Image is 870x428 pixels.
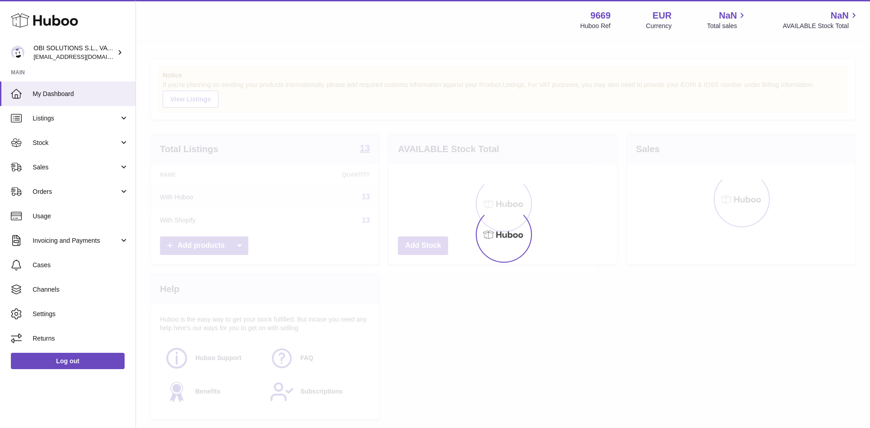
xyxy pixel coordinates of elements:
span: Orders [33,188,119,196]
span: NaN [719,10,737,22]
span: Usage [33,212,129,221]
span: Sales [33,163,119,172]
a: Log out [11,353,125,369]
div: OBI SOLUTIONS S.L., VAT: B70911078 [34,44,115,61]
span: [EMAIL_ADDRESS][DOMAIN_NAME] [34,53,133,60]
span: Stock [33,139,119,147]
strong: 9669 [590,10,611,22]
span: Total sales [707,22,747,30]
span: Listings [33,114,119,123]
span: AVAILABLE Stock Total [783,22,859,30]
span: My Dashboard [33,90,129,98]
img: internalAdmin-9669@internal.huboo.com [11,46,24,59]
span: Channels [33,285,129,294]
span: NaN [831,10,849,22]
span: Settings [33,310,129,318]
span: Cases [33,261,129,269]
a: NaN Total sales [707,10,747,30]
div: Currency [646,22,672,30]
div: Huboo Ref [580,22,611,30]
strong: EUR [652,10,672,22]
span: Invoicing and Payments [33,236,119,245]
span: Returns [33,334,129,343]
a: NaN AVAILABLE Stock Total [783,10,859,30]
